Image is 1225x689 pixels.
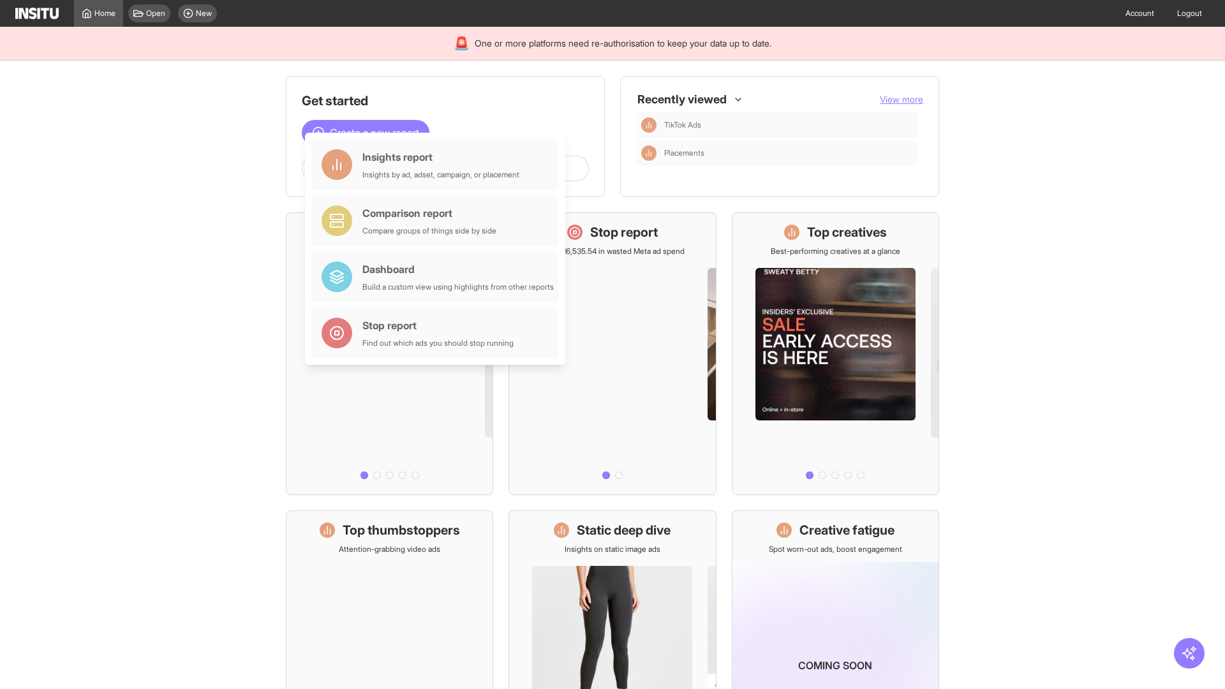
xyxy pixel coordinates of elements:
[362,149,519,165] div: Insights report
[362,262,554,277] div: Dashboard
[362,318,514,333] div: Stop report
[343,521,460,539] h1: Top thumbstoppers
[565,544,660,554] p: Insights on static image ads
[664,148,913,158] span: Placements
[664,148,704,158] span: Placements
[664,120,701,130] span: TikTok Ads
[302,92,589,110] h1: Get started
[880,94,923,105] span: View more
[880,93,923,106] button: View more
[540,246,685,256] p: Save £16,535.54 in wasted Meta ad spend
[771,246,900,256] p: Best-performing creatives at a glance
[196,8,212,19] span: New
[475,37,771,50] span: One or more platforms need re-authorisation to keep your data up to date.
[339,544,440,554] p: Attention-grabbing video ads
[641,117,657,133] div: Insights
[807,223,887,241] h1: Top creatives
[641,145,657,161] div: Insights
[330,125,419,140] span: Create a new report
[577,521,671,539] h1: Static deep dive
[732,212,939,495] a: Top creativesBest-performing creatives at a glance
[509,212,716,495] a: Stop reportSave £16,535.54 in wasted Meta ad spend
[362,205,496,221] div: Comparison report
[362,170,519,180] div: Insights by ad, adset, campaign, or placement
[362,226,496,236] div: Compare groups of things side by side
[664,120,913,130] span: TikTok Ads
[590,223,658,241] h1: Stop report
[454,34,470,52] div: 🚨
[362,282,554,292] div: Build a custom view using highlights from other reports
[94,8,115,19] span: Home
[286,212,493,495] a: What's live nowSee all active ads instantly
[146,8,165,19] span: Open
[302,120,429,145] button: Create a new report
[362,338,514,348] div: Find out which ads you should stop running
[15,8,59,19] img: Logo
